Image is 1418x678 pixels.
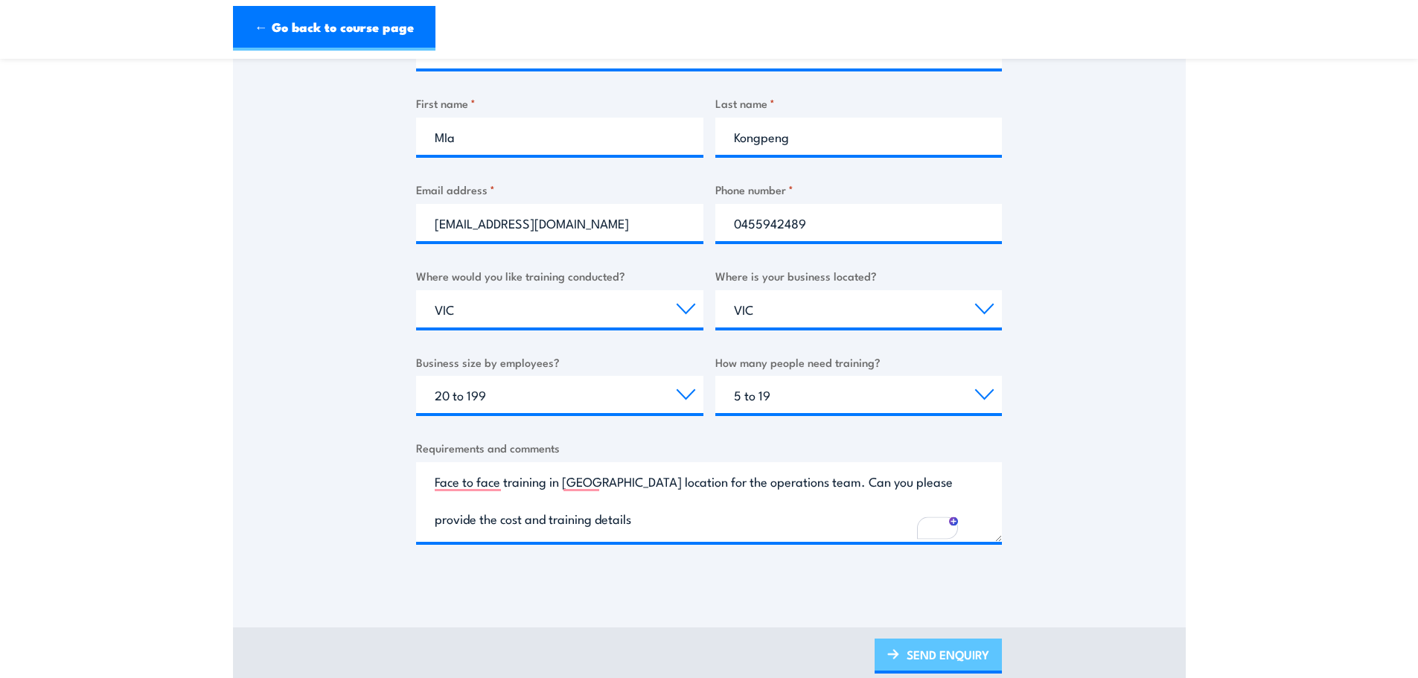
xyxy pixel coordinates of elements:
label: Business size by employees? [416,354,703,371]
label: Email address [416,181,703,198]
a: SEND ENQUIRY [875,639,1002,674]
label: Last name [715,95,1003,112]
label: Where would you like training conducted? [416,267,703,284]
label: Where is your business located? [715,267,1003,284]
label: Requirements and comments [416,439,1002,456]
a: ← Go back to course page [233,6,435,51]
label: Phone number [715,181,1003,198]
textarea: To enrich screen reader interactions, please activate Accessibility in Grammarly extension settings [416,462,1002,542]
label: First name [416,95,703,112]
label: How many people need training? [715,354,1003,371]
